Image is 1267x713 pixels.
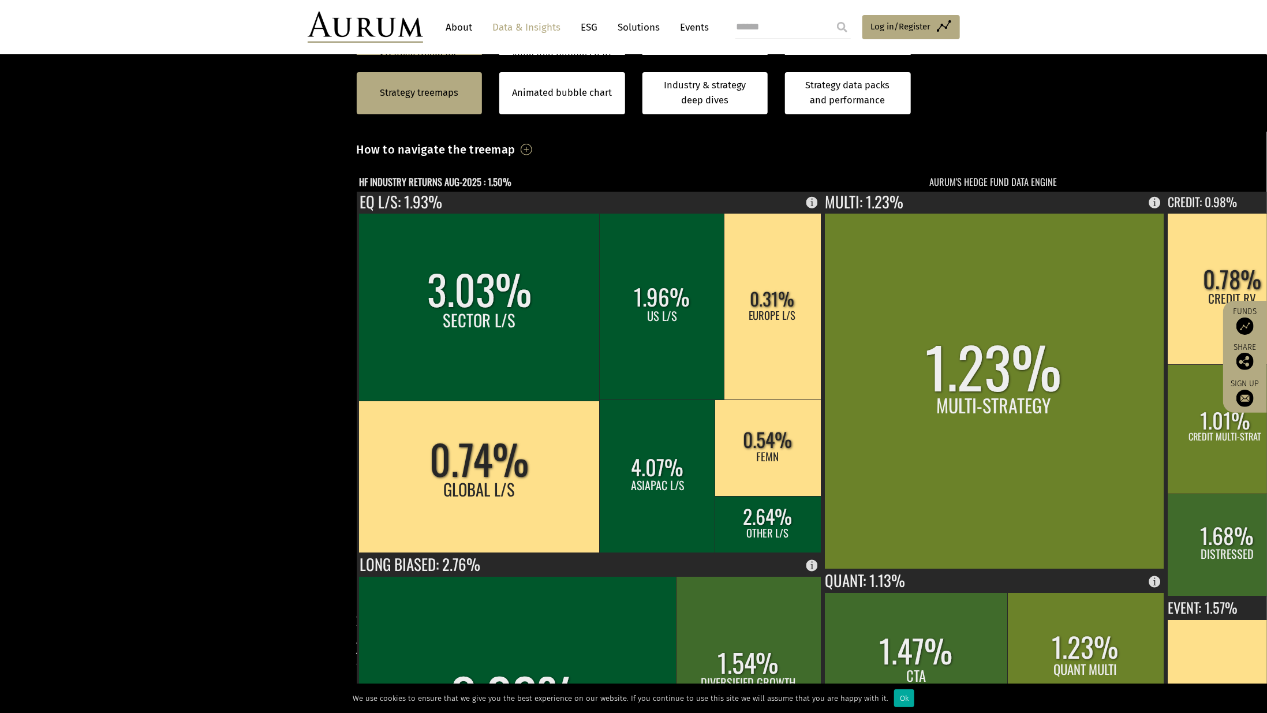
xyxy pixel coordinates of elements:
[1236,353,1254,370] img: Share this post
[1236,390,1254,407] img: Sign up to our newsletter
[308,12,423,43] img: Aurum
[642,72,768,114] a: Industry & strategy deep dives
[785,72,911,114] a: Strategy data packs and performance
[575,17,604,38] a: ESG
[440,17,479,38] a: About
[862,15,960,39] a: Log in/Register
[380,85,458,100] a: Strategy treemaps
[512,85,612,100] a: Animated bubble chart
[1229,379,1261,407] a: Sign up
[357,140,515,159] h3: How to navigate the treemap
[831,16,854,39] input: Submit
[1229,344,1261,370] div: Share
[894,689,914,707] div: Ok
[1236,318,1254,335] img: Access Funds
[675,17,709,38] a: Events
[1229,307,1261,335] a: Funds
[612,17,666,38] a: Solutions
[487,17,567,38] a: Data & Insights
[871,20,931,33] span: Log in/Register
